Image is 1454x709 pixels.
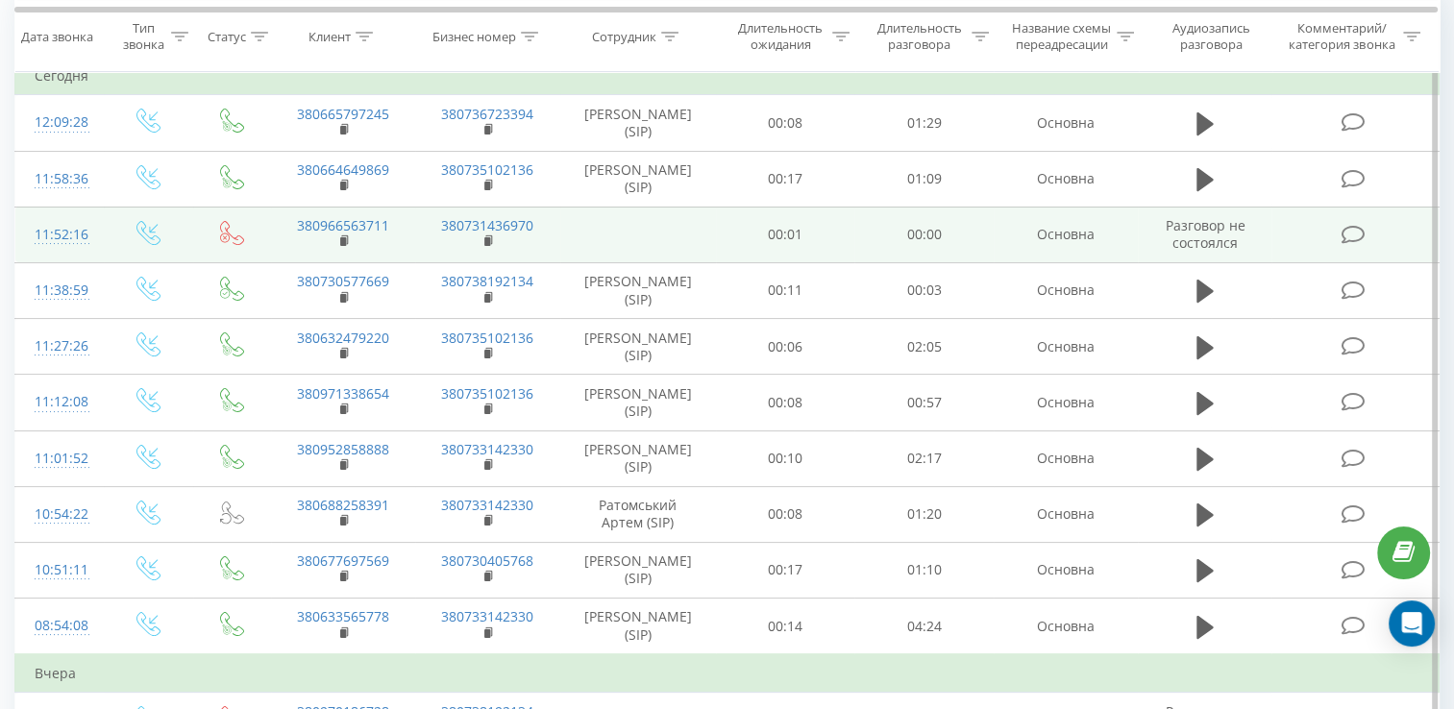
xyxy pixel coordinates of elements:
td: [PERSON_NAME] (SIP) [560,262,716,318]
td: [PERSON_NAME] (SIP) [560,375,716,430]
td: 00:06 [716,319,855,375]
a: 380952858888 [297,440,389,458]
td: Вчера [15,654,1440,693]
div: 11:52:16 [35,216,85,254]
td: 00:08 [716,486,855,542]
div: 11:12:08 [35,383,85,421]
a: 380733142330 [441,496,533,514]
td: Ратомський Артем (SIP) [560,486,716,542]
td: [PERSON_NAME] (SIP) [560,319,716,375]
td: [PERSON_NAME] (SIP) [560,430,716,486]
td: 00:01 [716,207,855,262]
a: 380730577669 [297,272,389,290]
td: 04:24 [854,599,994,655]
td: Основна [994,95,1138,151]
a: 380688258391 [297,496,389,514]
td: 01:09 [854,151,994,207]
td: 01:10 [854,542,994,598]
div: 10:51:11 [35,551,85,589]
div: 12:09:28 [35,104,85,141]
td: 00:11 [716,262,855,318]
a: 380735102136 [441,329,533,347]
a: 380665797245 [297,105,389,123]
td: 00:14 [716,599,855,655]
div: Статус [208,28,246,44]
a: 380731436970 [441,216,533,234]
a: 380966563711 [297,216,389,234]
td: 02:05 [854,319,994,375]
div: Open Intercom Messenger [1389,600,1435,647]
td: [PERSON_NAME] (SIP) [560,542,716,598]
td: Основна [994,262,1138,318]
td: 00:00 [854,207,994,262]
a: 380633565778 [297,607,389,625]
td: 00:17 [716,151,855,207]
td: Сегодня [15,57,1440,95]
div: Длительность ожидания [733,20,828,53]
td: Основна [994,151,1138,207]
td: 00:03 [854,262,994,318]
td: Основна [994,375,1138,430]
div: 08:54:08 [35,607,85,645]
td: 02:17 [854,430,994,486]
td: [PERSON_NAME] (SIP) [560,151,716,207]
div: 11:38:59 [35,272,85,309]
a: 380632479220 [297,329,389,347]
div: 10:54:22 [35,496,85,533]
td: 00:10 [716,430,855,486]
div: Название схемы переадресации [1011,20,1112,53]
td: 01:20 [854,486,994,542]
a: 380677697569 [297,551,389,570]
a: 380733142330 [441,607,533,625]
td: Основна [994,319,1138,375]
a: 380664649869 [297,160,389,179]
a: 380738192134 [441,272,533,290]
td: Основна [994,486,1138,542]
a: 380735102136 [441,384,533,403]
div: Сотрудник [592,28,656,44]
div: Комментарий/категория звонка [1286,20,1398,53]
td: Основна [994,542,1138,598]
a: 380733142330 [441,440,533,458]
td: Основна [994,207,1138,262]
a: 380735102136 [441,160,533,179]
td: 00:08 [716,95,855,151]
td: [PERSON_NAME] (SIP) [560,599,716,655]
div: Бизнес номер [432,28,516,44]
div: Длительность разговора [872,20,967,53]
span: Разговор не состоялся [1165,216,1245,252]
div: Дата звонка [21,28,93,44]
div: Клиент [308,28,351,44]
td: 00:08 [716,375,855,430]
div: Аудиозапись разговора [1156,20,1268,53]
td: 00:57 [854,375,994,430]
td: 01:29 [854,95,994,151]
a: 380971338654 [297,384,389,403]
td: Основна [994,599,1138,655]
a: 380736723394 [441,105,533,123]
div: 11:58:36 [35,160,85,198]
div: 11:01:52 [35,440,85,477]
td: 00:17 [716,542,855,598]
td: Основна [994,430,1138,486]
div: 11:27:26 [35,328,85,365]
a: 380730405768 [441,551,533,570]
div: Тип звонка [121,20,166,53]
td: [PERSON_NAME] (SIP) [560,95,716,151]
